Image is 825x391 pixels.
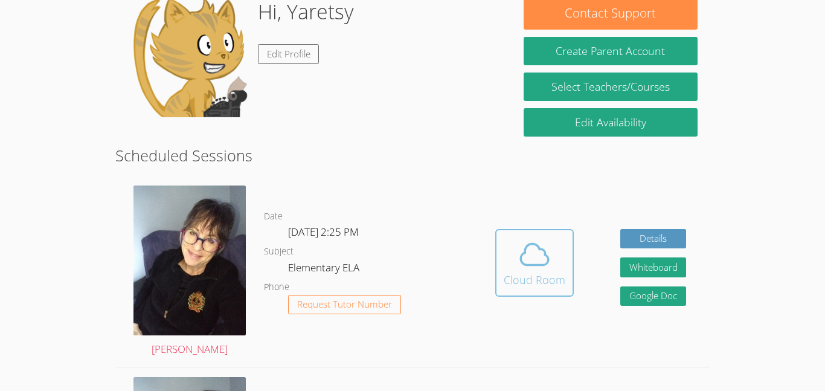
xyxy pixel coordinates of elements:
[620,286,687,306] a: Google Doc
[288,295,401,315] button: Request Tutor Number
[620,229,687,249] a: Details
[264,209,283,224] dt: Date
[495,229,574,297] button: Cloud Room
[288,225,359,239] span: [DATE] 2:25 PM
[264,280,289,295] dt: Phone
[524,37,698,65] button: Create Parent Account
[133,186,246,358] a: [PERSON_NAME]
[264,244,294,259] dt: Subject
[297,300,392,309] span: Request Tutor Number
[258,44,319,64] a: Edit Profile
[288,259,362,280] dd: Elementary ELA
[504,271,565,288] div: Cloud Room
[524,108,698,137] a: Edit Availability
[115,144,710,167] h2: Scheduled Sessions
[133,186,246,335] img: avatar.png
[524,73,698,101] a: Select Teachers/Courses
[620,257,687,277] button: Whiteboard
